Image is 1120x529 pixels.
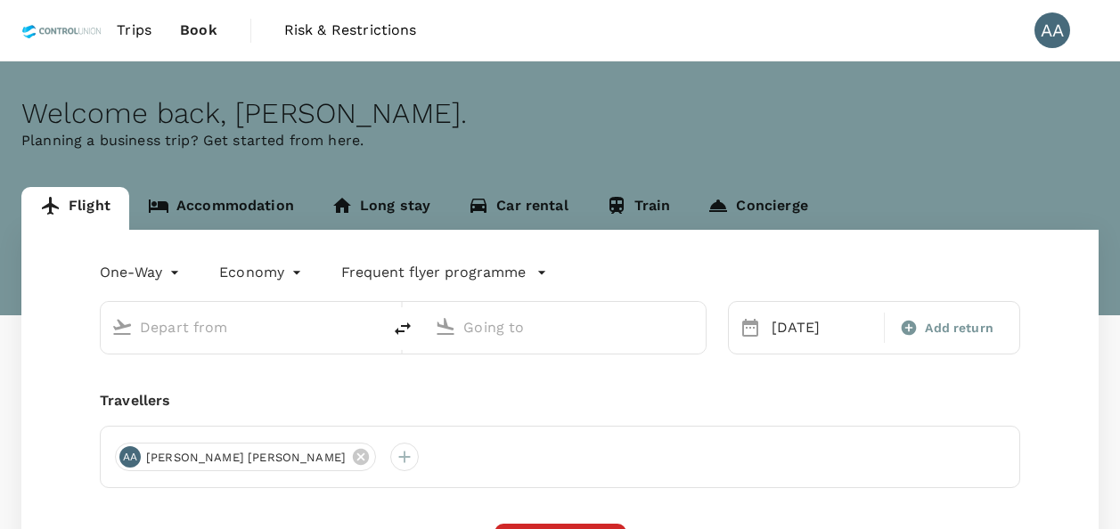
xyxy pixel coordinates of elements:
a: Accommodation [129,187,313,230]
button: Open [369,325,372,329]
a: Train [587,187,690,230]
button: Open [693,325,697,329]
button: delete [381,307,424,350]
a: Long stay [313,187,449,230]
div: [DATE] [764,310,881,346]
p: Planning a business trip? Get started from here. [21,130,1099,151]
span: [PERSON_NAME] [PERSON_NAME] [135,449,356,467]
input: Depart from [140,313,344,341]
span: Trips [117,20,151,41]
span: Book [180,20,217,41]
div: Economy [219,258,306,287]
a: Flight [21,187,129,230]
span: Add return [925,319,993,338]
p: Frequent flyer programme [341,262,526,283]
a: Car rental [449,187,587,230]
div: Welcome back , [PERSON_NAME] . [21,97,1099,130]
span: Risk & Restrictions [284,20,417,41]
div: Travellers [100,390,1020,411]
button: Frequent flyer programme [341,262,547,283]
div: AA [1034,12,1070,48]
div: AA [119,446,141,468]
input: Going to [463,313,667,341]
img: Control Union Malaysia Sdn. Bhd. [21,11,102,50]
div: One-Way [100,258,184,287]
div: AA[PERSON_NAME] [PERSON_NAME] [115,443,376,471]
a: Concierge [689,187,826,230]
